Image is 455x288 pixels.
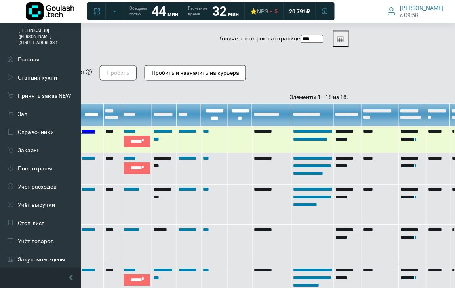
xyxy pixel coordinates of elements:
a: Обещаем гостю 44 мин Расчетное время 32 мин [124,4,244,19]
span: NPS [257,8,268,15]
div: ⭐ [250,8,268,15]
button: Пробить [100,65,137,81]
span: 20 791 [289,8,306,15]
button: Пробить и назначить на курьера [145,65,246,81]
span: [PERSON_NAME] [400,4,444,12]
span: Обещаем гостю [129,6,147,17]
strong: 32 [212,4,227,19]
button: [PERSON_NAME] c 09:58 [383,3,449,20]
span: Расчетное время [188,6,207,17]
label: Количество строк на странице [219,35,300,43]
img: Логотип компании Goulash.tech [26,2,74,20]
span: ₽ [306,8,310,15]
a: 20 791 ₽ [284,4,315,19]
strong: 44 [152,4,166,19]
span: c 09:58 [400,12,419,18]
a: ⭐NPS 5 [245,4,282,19]
span: мин [167,11,178,17]
span: мин [228,11,239,17]
span: 5 [274,8,278,15]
